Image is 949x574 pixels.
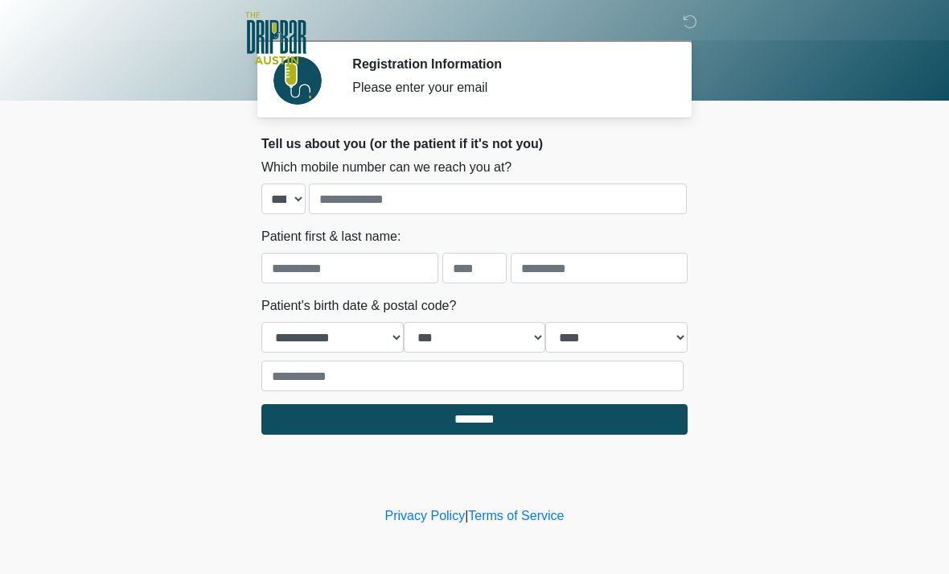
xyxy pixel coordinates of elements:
label: Patient's birth date & postal code? [261,296,456,316]
h2: Tell us about you (or the patient if it's not you) [261,136,688,151]
a: Terms of Service [468,509,564,522]
a: Privacy Policy [385,509,466,522]
label: Patient first & last name: [261,227,401,246]
label: Which mobile number can we reach you at? [261,158,511,177]
img: The DRIPBaR - Austin The Domain Logo [245,12,306,64]
div: Please enter your email [352,78,663,97]
a: | [465,509,468,522]
img: Agent Avatar [273,56,322,105]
